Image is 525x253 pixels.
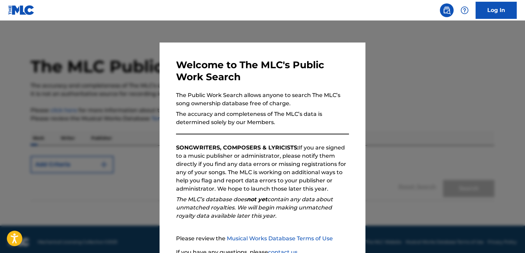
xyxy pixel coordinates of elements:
p: If you are signed to a music publisher or administrator, please notify them directly if you find ... [176,144,349,193]
img: MLC Logo [8,5,35,15]
em: The MLC’s database does contain any data about unmatched royalties. We will begin making unmatche... [176,196,333,219]
strong: SONGWRITERS, COMPOSERS & LYRICISTS: [176,144,299,151]
a: Musical Works Database Terms of Use [227,235,333,242]
p: The Public Work Search allows anyone to search The MLC’s song ownership database free of charge. [176,91,349,108]
h3: Welcome to The MLC's Public Work Search [176,59,349,83]
img: search [443,6,451,14]
a: Log In [476,2,517,19]
div: Help [458,3,471,17]
p: The accuracy and completeness of The MLC’s data is determined solely by our Members. [176,110,349,126]
p: Please review the [176,234,349,243]
a: Public Search [440,3,454,17]
img: help [460,6,469,14]
strong: not yet [247,196,267,203]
